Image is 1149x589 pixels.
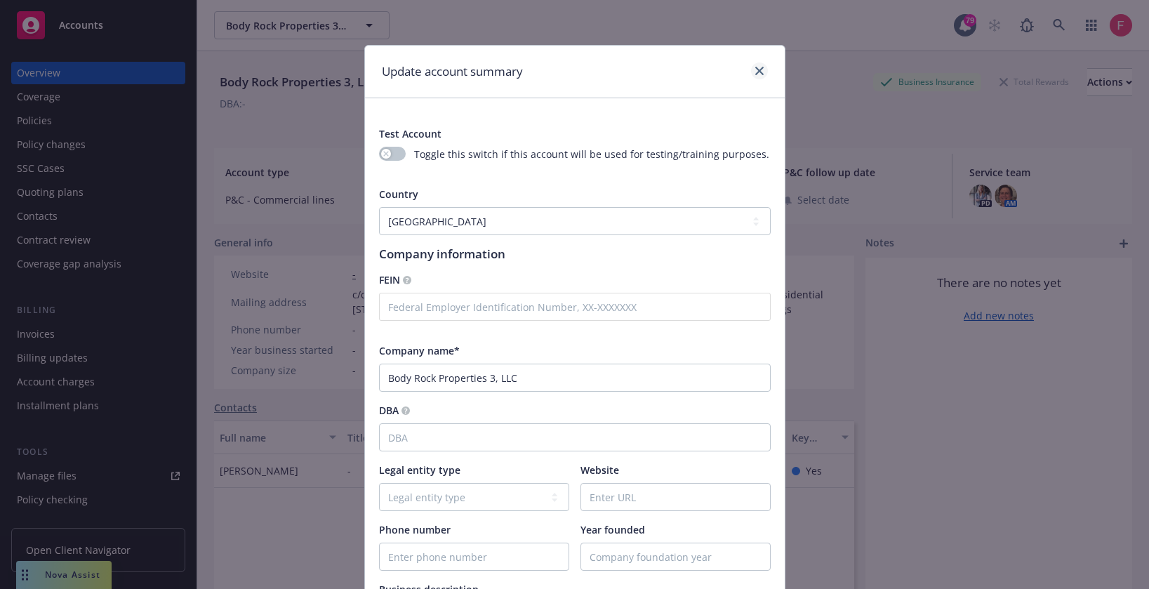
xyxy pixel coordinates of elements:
[580,463,619,477] span: Website
[379,273,400,286] span: FEIN
[751,62,768,79] a: close
[382,62,523,81] h1: Update account summary
[581,543,770,570] input: Company foundation year
[380,543,569,570] input: Enter phone number
[379,187,418,201] span: Country
[379,127,441,140] span: Test Account
[379,364,771,392] input: Company name
[379,523,451,536] span: Phone number
[580,523,645,536] span: Year founded
[379,293,771,321] input: Federal Employer Identification Number, XX-XXXXXXX
[581,484,770,510] input: Enter URL
[379,423,771,451] input: DBA
[379,246,771,261] h1: Company information
[379,344,460,357] span: Company name*
[414,147,769,161] span: Toggle this switch if this account will be used for testing/training purposes.
[379,404,399,417] span: DBA
[379,463,460,477] span: Legal entity type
